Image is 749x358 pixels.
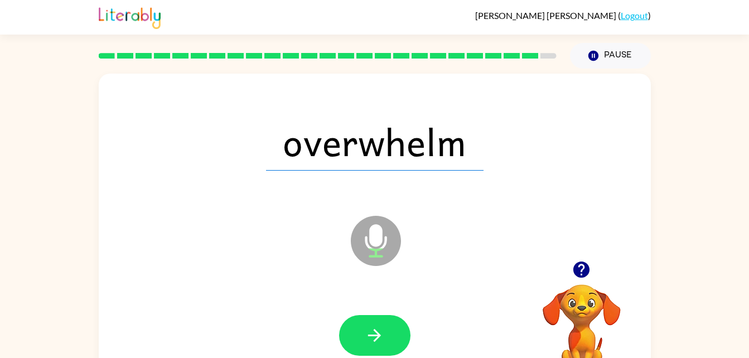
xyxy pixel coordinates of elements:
[570,43,651,69] button: Pause
[475,10,651,21] div: ( )
[621,10,648,21] a: Logout
[475,10,618,21] span: [PERSON_NAME] [PERSON_NAME]
[99,4,161,29] img: Literably
[266,113,484,171] span: overwhelm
